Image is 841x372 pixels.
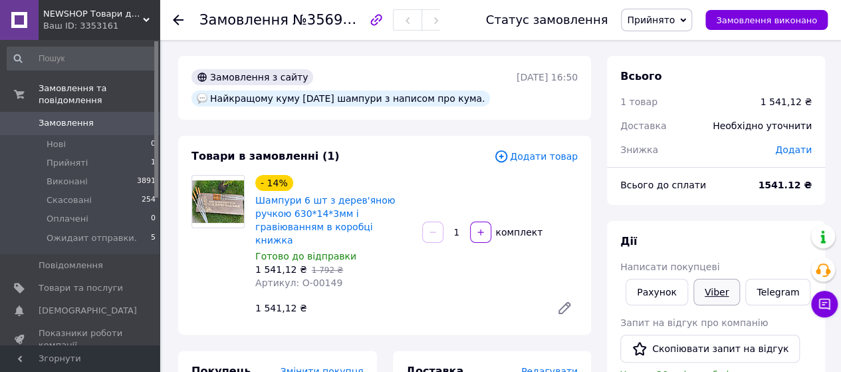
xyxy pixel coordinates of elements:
[255,195,395,246] a: Шампури 6 шт з дерев'яною ручкою 630*14*3мм і гравіюванням в коробці книжка
[693,279,740,305] a: Viber
[43,20,160,32] div: Ваш ID: 3353161
[137,176,156,188] span: 3891
[293,11,387,28] span: №356911329
[758,180,812,190] b: 1541.12 ₴
[493,226,544,239] div: комплект
[255,175,293,191] div: - 14%
[250,299,546,317] div: 1 541,12 ₴
[191,69,313,85] div: Замовлення з сайту
[47,176,88,188] span: Виконані
[47,232,137,244] span: Ожидаит отправки.
[191,91,490,106] div: Найкращому куму [DATE] шампури з написом про кума.
[517,72,578,83] time: [DATE] 16:50
[197,93,207,104] img: :speech_balloon:
[47,157,88,169] span: Прийняті
[626,279,688,305] button: Рахунок
[43,8,143,20] span: NEWSHOP Товари для пікніку
[620,317,768,328] span: Запит на відгук про компанію
[7,47,157,71] input: Пошук
[486,13,608,27] div: Статус замовлення
[705,10,828,30] button: Замовлення виконано
[191,150,340,162] span: Товари в замовленні (1)
[255,264,307,275] span: 1 541,12 ₴
[151,213,156,225] span: 0
[551,295,578,321] a: Редагувати
[775,144,812,155] span: Додати
[620,70,661,83] span: Всього
[47,194,92,206] span: Скасовані
[811,291,838,317] button: Чат з покупцем
[620,120,666,131] span: Доставка
[199,12,289,28] span: Замовлення
[760,95,812,108] div: 1 541,12 ₴
[192,180,244,223] img: Шампури 6 шт з дерев'яною ручкою 630*14*3мм і гравіюванням в коробці книжка
[142,194,156,206] span: 254
[620,96,658,107] span: 1 товар
[39,83,160,106] span: Замовлення та повідомлення
[312,266,343,275] span: 1 792 ₴
[151,157,156,169] span: 1
[620,235,637,248] span: Дії
[255,278,342,288] span: Артикул: О-00149
[39,305,137,317] span: [DEMOGRAPHIC_DATA]
[39,260,103,272] span: Повідомлення
[255,251,356,262] span: Готово до відправки
[151,138,156,150] span: 0
[620,144,658,155] span: Знижка
[47,213,88,225] span: Оплачені
[705,111,820,140] div: Необхідно уточнити
[494,149,578,164] span: Додати товар
[620,180,706,190] span: Всього до сплати
[627,15,675,25] span: Прийнято
[716,15,817,25] span: Замовлення виконано
[39,327,123,351] span: Показники роботи компанії
[39,282,123,294] span: Товари та послуги
[39,117,94,129] span: Замовлення
[745,279,810,305] a: Telegram
[620,335,800,363] button: Скопіювати запит на відгук
[173,13,183,27] div: Повернутися назад
[620,262,719,272] span: Написати покупцеві
[47,138,66,150] span: Нові
[151,232,156,244] span: 5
